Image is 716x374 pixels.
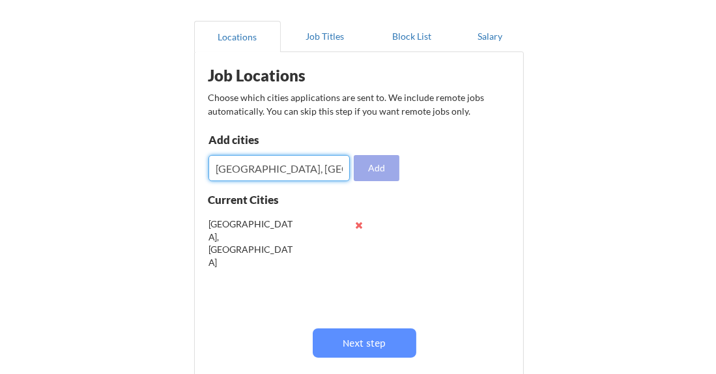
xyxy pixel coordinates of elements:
div: [GEOGRAPHIC_DATA], [GEOGRAPHIC_DATA] [208,218,294,268]
button: Locations [194,21,281,52]
button: Next step [313,328,416,358]
div: Job Locations [208,68,373,83]
div: Add cities [209,134,344,145]
div: Current Cities [208,194,308,205]
button: Salary [455,21,524,52]
button: Job Titles [281,21,368,52]
input: Type here... [208,155,351,181]
button: Add [354,155,399,181]
button: Block List [368,21,455,52]
div: Choose which cities applications are sent to. We include remote jobs automatically. You can skip ... [208,91,509,118]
